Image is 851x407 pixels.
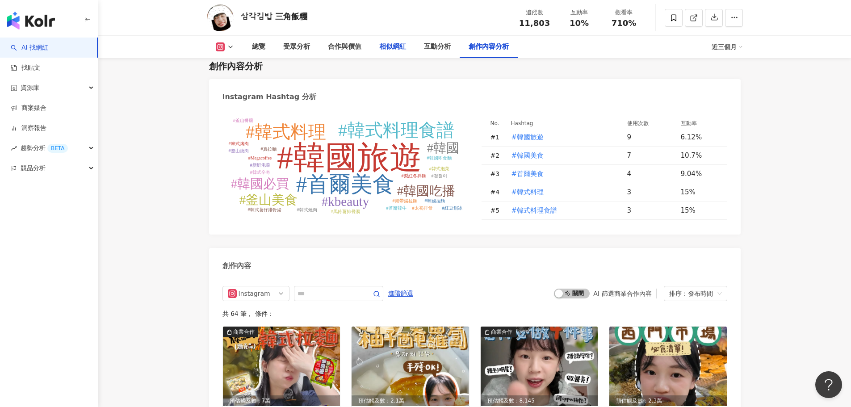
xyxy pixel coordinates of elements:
[607,8,641,17] div: 觀看率
[7,12,55,29] img: logo
[386,206,406,210] tspan: #首爾韓牛
[388,286,414,300] button: 進階篩選
[11,104,46,113] a: 商案媒合
[338,120,454,140] tspan: #韓式料理食譜
[511,132,544,142] span: #韓國旅遊
[21,78,39,98] span: 資源庫
[252,42,265,52] div: 總覽
[481,395,598,407] div: 預估觸及數：8,145
[296,172,394,197] tspan: #首爾美食
[222,310,727,317] div: 共 64 筆 ， 條件：
[401,173,426,178] tspan: #梨紅冬拌麵
[469,42,509,52] div: 創作內容分析
[222,261,251,271] div: 創作內容
[504,201,620,220] td: #韓式料理食譜
[246,122,326,142] tspan: #韓式料理
[388,286,413,301] span: 進階篩選
[397,184,455,198] tspan: #韓國吃播
[250,163,270,168] tspan: #新鮮泡菜
[519,18,550,28] span: 11,803
[609,327,727,406] div: post-image預估觸及數：2.3萬
[250,170,270,175] tspan: #韓式辛奇
[233,327,255,336] div: 商業合作
[511,151,544,160] span: #韓國美食
[627,132,674,142] div: 9
[424,198,444,203] tspan: #韓國拉麵
[511,165,545,183] button: #首爾美食
[511,201,558,219] button: #韓式料理食譜
[570,19,589,28] span: 10%
[424,42,451,52] div: 互動分析
[260,147,276,151] tspan: #真拉麵
[627,169,674,179] div: 4
[481,327,598,406] div: post-image商業合作預估觸及數：8,145
[490,169,504,179] div: # 3
[674,118,727,128] th: 互動率
[681,132,718,142] div: 6.12%
[331,209,360,214] tspan: #馬鈴薯排骨湯
[352,327,469,406] img: post-image
[674,201,727,220] td: 15%
[247,207,281,212] tspan: #韓式薯仔排骨湯
[352,395,469,407] div: 預估觸及數：2.1萬
[491,327,512,336] div: 商業合作
[490,132,504,142] div: # 1
[11,124,46,133] a: 洞察報告
[562,8,596,17] div: 互動率
[712,40,743,54] div: 近三個月
[627,206,674,215] div: 3
[669,286,714,301] div: 排序：發布時間
[11,63,40,72] a: 找貼文
[429,166,449,171] tspan: #韓式泡菜
[504,183,620,201] td: #韓式料理
[815,371,842,398] iframe: Help Scout Beacon - Open
[209,60,263,72] div: 創作內容分析
[352,327,469,406] div: post-image預估觸及數：2.1萬
[518,8,552,17] div: 追蹤數
[627,151,674,160] div: 7
[481,327,598,406] img: post-image
[297,207,317,212] tspan: #韓式燒肉
[674,147,727,165] td: 10.7%
[681,187,718,197] div: 15%
[482,118,504,128] th: No.
[223,395,340,407] div: 預估觸及數：7萬
[620,118,674,128] th: 使用次數
[431,173,447,178] tspan: #겉절이
[511,183,545,201] button: #韓式料理
[11,43,48,52] a: searchAI 找網紅
[490,151,504,160] div: # 2
[681,151,718,160] div: 10.7%
[239,286,268,301] div: Instagram
[233,118,253,123] tspan: #釜山餐廳
[392,198,417,203] tspan: #海帶湯拉麵
[21,158,46,178] span: 競品分析
[223,327,340,406] div: post-image商業合作預估觸及數：7萬
[490,187,504,197] div: # 4
[511,206,558,215] span: #韓式料理食譜
[504,165,620,183] td: #首爾美食
[504,118,620,128] th: Hashtag
[223,327,340,406] img: post-image
[442,206,462,210] tspan: #紅豆刨冰
[681,169,718,179] div: 9.04%
[504,147,620,165] td: #韓國美食
[228,148,248,153] tspan: #釜山燒肉
[511,147,545,164] button: #韓國美食
[490,206,504,215] div: # 5
[674,165,727,183] td: 9.04%
[321,194,369,209] tspan: #kbeauty
[674,183,727,201] td: 15%
[511,128,545,146] button: #韓國旅遊
[609,395,727,407] div: 預估觸及數：2.3萬
[612,19,637,28] span: 710%
[228,141,248,146] tspan: #韓式烤肉
[239,193,298,207] tspan: #釜山美食
[609,327,727,406] img: post-image
[511,187,544,197] span: #韓式料理
[248,155,272,160] tspan: #Megacoffee
[674,128,727,147] td: 6.12%
[593,290,651,297] div: AI 篩選商業合作內容
[412,206,432,210] tspan: #太初排骨
[222,92,316,102] div: Instagram Hashtag 分析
